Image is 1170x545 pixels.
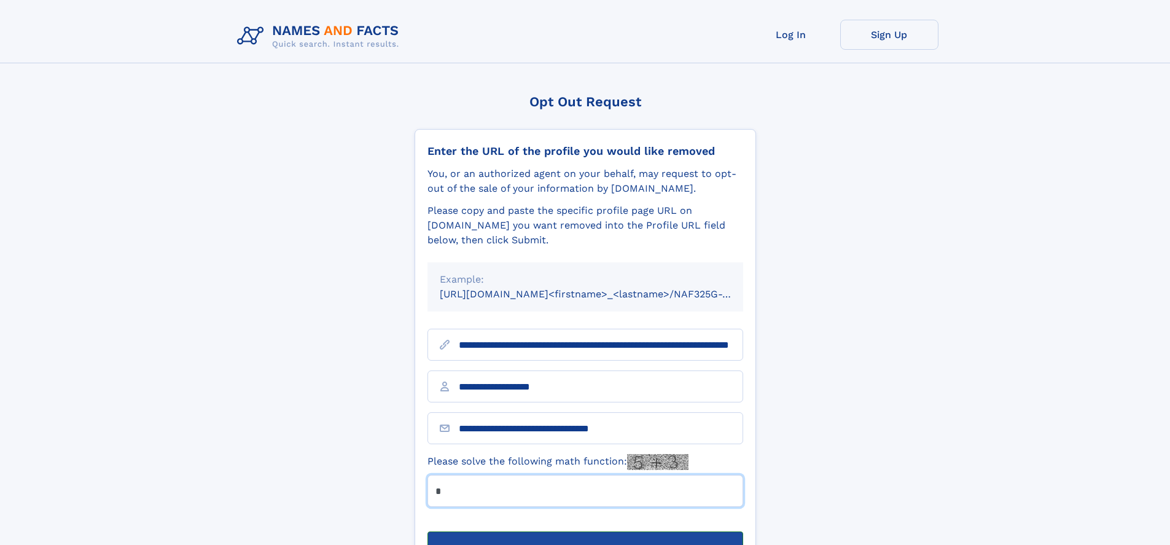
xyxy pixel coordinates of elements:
a: Sign Up [840,20,938,50]
small: [URL][DOMAIN_NAME]<firstname>_<lastname>/NAF325G-xxxxxxxx [440,288,766,300]
div: Enter the URL of the profile you would like removed [427,144,743,158]
label: Please solve the following math function: [427,454,688,470]
div: You, or an authorized agent on your behalf, may request to opt-out of the sale of your informatio... [427,167,743,196]
div: Opt Out Request [415,94,756,109]
div: Example: [440,272,731,287]
img: Logo Names and Facts [232,20,409,53]
a: Log In [742,20,840,50]
div: Please copy and paste the specific profile page URL on [DOMAIN_NAME] you want removed into the Pr... [427,203,743,248]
